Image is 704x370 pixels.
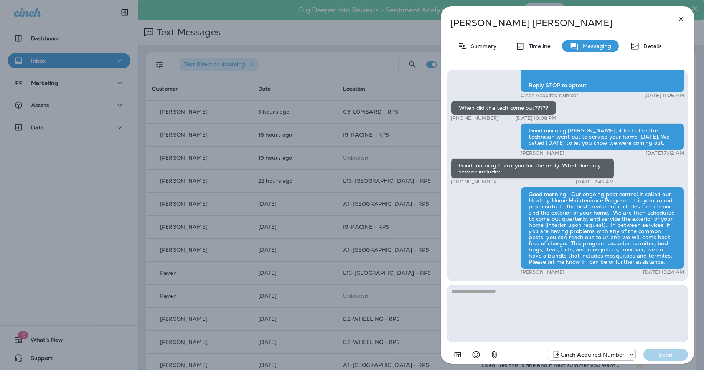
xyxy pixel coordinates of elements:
[521,269,564,275] p: [PERSON_NAME]
[521,92,578,99] p: Cinch Acquired Number
[521,150,564,156] p: [PERSON_NAME]
[525,43,551,49] p: Timeline
[579,43,611,49] p: Messaging
[521,187,684,269] div: Good morning! Our ongoing pest control is called our Healthy Home Maintenance Program. It is year...
[643,269,684,275] p: [DATE] 10:24 AM
[451,158,614,179] div: Good morning thank you for the reply. What does my service include?
[548,350,635,359] div: +1 (224) 344-8646
[451,179,499,185] p: [PHONE_NUMBER]
[450,18,659,28] p: [PERSON_NAME] [PERSON_NAME]
[561,352,625,358] p: Cinch Acquired Number
[521,123,684,150] div: Good morning [PERSON_NAME], it looks like the techncian went out to service your home [DATE]. We ...
[468,347,484,362] button: Select an emoji
[644,92,684,99] p: [DATE] 11:06 AM
[640,43,662,49] p: Details
[646,150,684,156] p: [DATE] 7:42 AM
[467,43,496,49] p: Summary
[450,347,465,362] button: Add in a premade template
[451,115,499,121] p: [PHONE_NUMBER]
[515,115,556,121] p: [DATE] 10:08 PM
[451,101,556,115] div: When did the tech come out?????
[576,179,614,185] p: [DATE] 7:43 AM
